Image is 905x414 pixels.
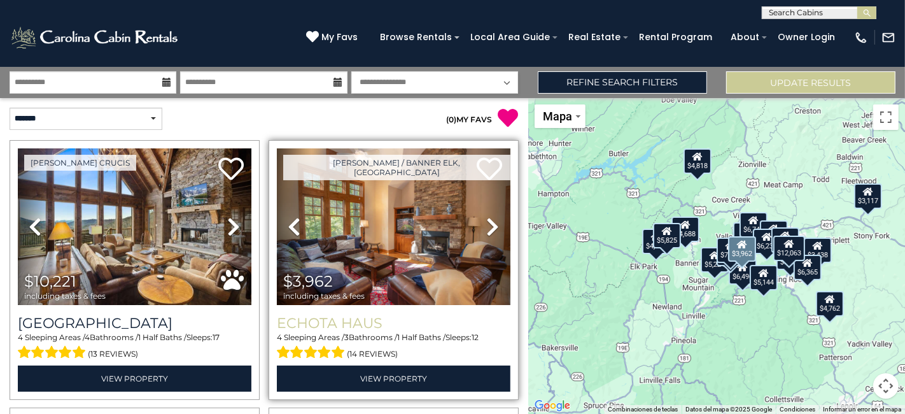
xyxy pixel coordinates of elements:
span: including taxes & fees [24,292,106,300]
div: $4,301 [642,229,670,254]
span: 3 [344,332,349,342]
a: Owner Login [771,27,841,47]
span: including taxes & fees [283,292,365,300]
div: $4,762 [816,291,844,317]
a: [PERSON_NAME] Crucis [24,155,136,171]
div: $3,962 [728,236,756,262]
div: $4,688 [671,217,699,242]
span: Mapa [544,110,573,123]
span: My Favs [321,31,358,44]
div: $5,360 [771,227,799,253]
a: View Property [18,366,251,392]
div: $5,224 [701,247,729,273]
a: Add to favorites [218,156,244,183]
div: $6,232 [753,229,781,254]
a: Condiciones (se abre en una nueva pestaña) [780,406,815,413]
span: (14 reviews) [347,346,398,362]
a: Local Area Guide [464,27,556,47]
a: Rental Program [633,27,719,47]
div: $6,496 [728,259,756,285]
span: 4 [85,332,90,342]
div: $5,144 [750,265,778,290]
img: thumbnail_163270761.jpeg [18,148,251,305]
a: [PERSON_NAME] / Banner Elk, [GEOGRAPHIC_DATA] [283,155,510,180]
img: phone-regular-white.png [854,31,868,45]
span: Datos del mapa ©2025 Google [685,406,772,413]
span: 17 [213,332,220,342]
a: Refine Search Filters [538,71,707,94]
img: White-1-2.png [10,25,181,50]
span: $10,221 [24,272,76,290]
button: Combinaciones de teclas [608,405,678,414]
a: Echota Haus [277,315,510,332]
img: mail-regular-white.png [881,31,895,45]
div: Sleeping Areas / Bathrooms / Sleeps: [18,332,251,362]
button: Update Results [726,71,895,94]
div: Sleeping Areas / Bathrooms / Sleeps: [277,332,510,362]
a: Browse Rentals [374,27,458,47]
button: Cambiar estilo del mapa [535,104,586,128]
a: View Property [277,366,510,392]
span: 12 [472,332,479,342]
span: (13 reviews) [88,346,139,362]
div: $12,063 [773,236,805,261]
div: $6,748 [739,212,767,238]
div: $3,006 [759,220,787,246]
a: Real Estate [562,27,627,47]
img: Google [531,397,573,414]
a: About [724,27,766,47]
a: Informar un error en el mapa [823,406,901,413]
span: 0 [449,115,454,124]
a: [GEOGRAPHIC_DATA] [18,315,251,332]
a: (0)MY FAVS [447,115,493,124]
a: Abrir esta área en Google Maps (se abre en una ventana nueva) [531,397,573,414]
div: $3,117 [854,183,882,209]
h3: Cucumber Tree Lodge [18,315,251,332]
button: Activar o desactivar la vista de pantalla completa [873,104,899,130]
a: My Favs [306,31,361,45]
span: ( ) [447,115,457,124]
span: 4 [277,332,282,342]
button: Controles de visualización del mapa [873,373,899,399]
span: 1 Half Baths / [138,332,186,342]
img: thumbnail_163274739.jpeg [277,148,510,305]
div: $5,825 [652,223,680,248]
span: $3,962 [283,272,333,290]
div: $10,221 [733,222,765,248]
span: 4 [18,332,23,342]
span: 1 Half Baths / [397,332,445,342]
div: $7,348 [717,238,745,263]
div: $6,365 [794,255,822,280]
div: $3,438 [804,238,832,263]
div: $4,818 [684,148,712,174]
